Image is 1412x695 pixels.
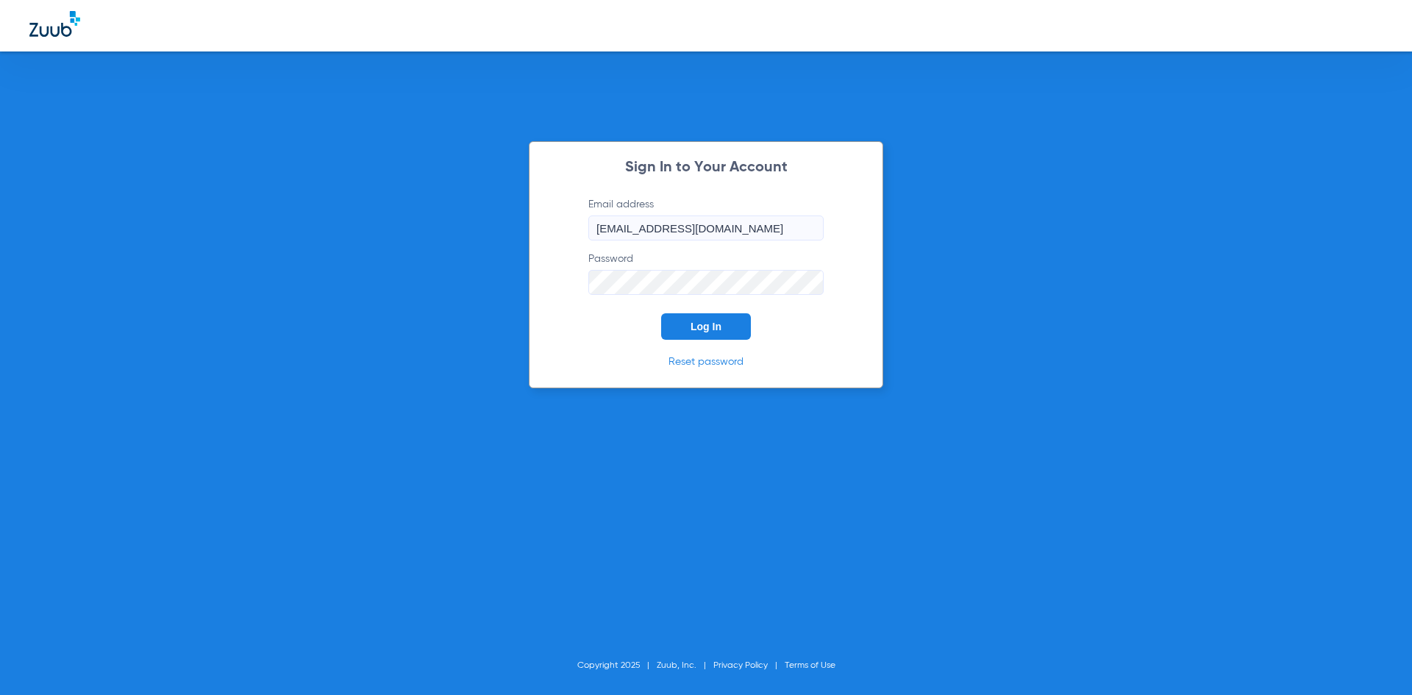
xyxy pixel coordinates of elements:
[713,661,768,670] a: Privacy Policy
[588,197,824,240] label: Email address
[657,658,713,673] li: Zuub, Inc.
[785,661,835,670] a: Terms of Use
[588,252,824,295] label: Password
[661,313,751,340] button: Log In
[566,160,846,175] h2: Sign In to Your Account
[668,357,744,367] a: Reset password
[691,321,721,332] span: Log In
[29,11,80,37] img: Zuub Logo
[588,270,824,295] input: Password
[577,658,657,673] li: Copyright 2025
[588,215,824,240] input: Email address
